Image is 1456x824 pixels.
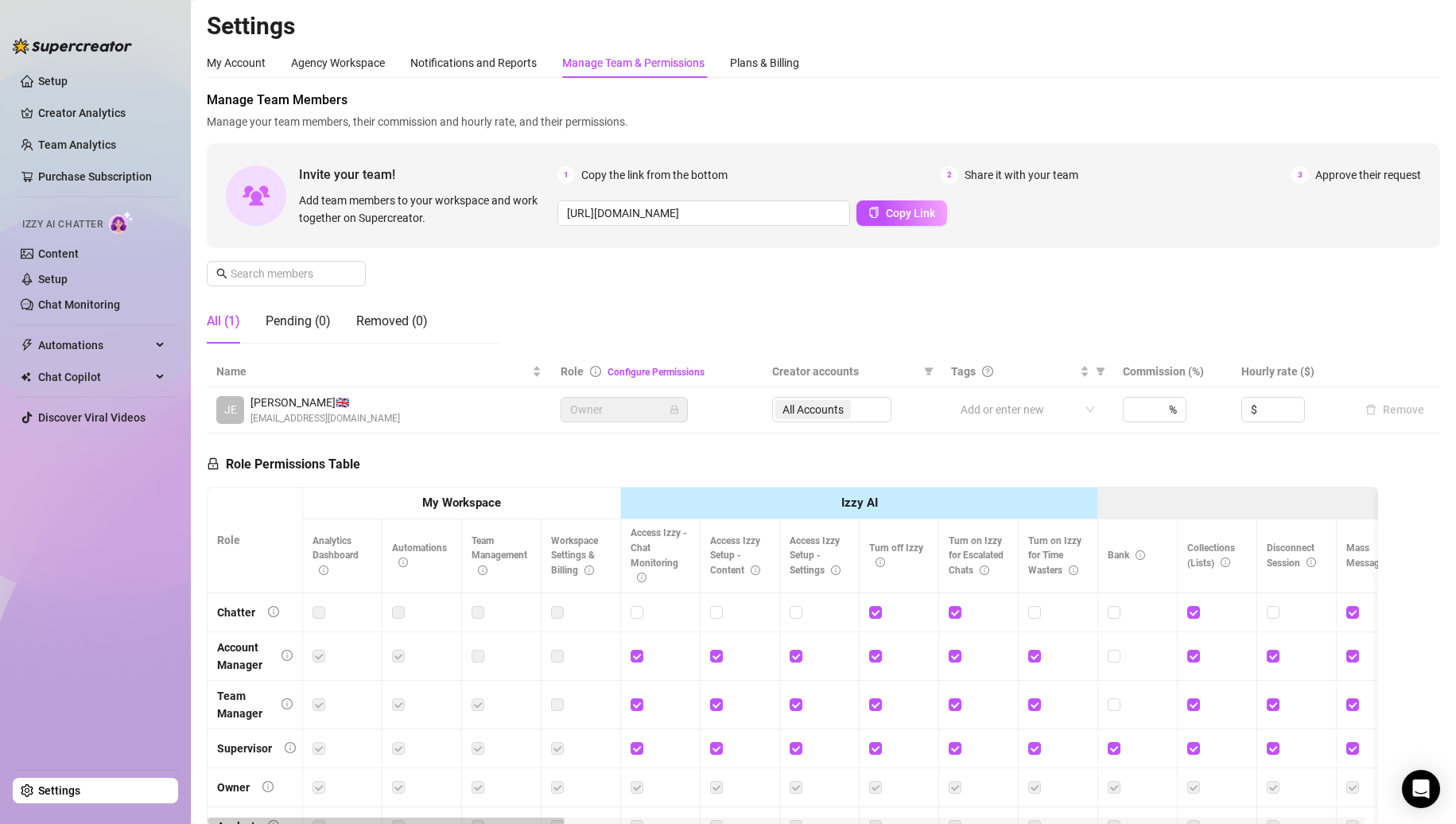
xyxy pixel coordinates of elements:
[561,365,584,378] span: Role
[951,363,976,380] span: Tags
[730,54,799,72] div: Plans & Billing
[38,138,116,151] a: Team Analytics
[207,11,1440,41] h2: Settings
[217,687,269,722] div: Team Manager
[841,496,878,510] strong: Izzy AI
[1113,356,1231,387] th: Commission (%)
[410,54,537,72] div: Notifications and Reports
[207,91,1440,110] span: Manage Team Members
[250,411,400,426] span: [EMAIL_ADDRESS][DOMAIN_NAME]
[1093,360,1109,383] span: filter
[13,38,132,54] img: logo-BBDzfeDw.svg
[262,781,274,792] span: info-circle
[22,217,103,232] span: Izzy AI Chatter
[38,364,151,390] span: Chat Copilot
[38,247,79,260] a: Content
[356,312,428,331] div: Removed (0)
[924,367,934,376] span: filter
[790,535,841,577] span: Access Izzy Setup - Settings
[231,265,344,282] input: Search members
[207,312,240,331] div: All (1)
[266,312,331,331] div: Pending (0)
[281,698,293,709] span: info-circle
[1136,550,1145,560] span: info-circle
[38,273,68,286] a: Setup
[1346,542,1400,569] span: Mass Message
[299,192,551,227] span: Add team members to your workspace and work together on Supercreator.
[281,650,293,661] span: info-circle
[38,298,120,311] a: Chat Monitoring
[751,566,760,575] span: info-circle
[868,207,879,218] span: copy
[398,558,408,567] span: info-circle
[1359,400,1431,419] button: Remove
[1187,542,1235,569] span: Collections (Lists)
[21,371,31,383] img: Chat Copilot
[670,405,679,414] span: lock
[1307,558,1316,567] span: info-circle
[319,566,328,575] span: info-circle
[941,166,958,184] span: 2
[581,166,728,184] span: Copy the link from the bottom
[869,542,923,569] span: Turn off Izzy
[570,398,678,422] span: Owner
[980,566,989,575] span: info-circle
[965,166,1078,184] span: Share it with your team
[557,166,575,184] span: 1
[631,527,687,584] span: Access Izzy - Chat Monitoring
[38,784,80,797] a: Settings
[1108,550,1145,561] span: Bank
[216,268,227,279] span: search
[207,113,1440,130] span: Manage your team members, their commission and hourly rate, and their permissions.
[216,363,529,380] span: Name
[831,566,841,575] span: info-circle
[217,639,269,674] div: Account Manager
[949,535,1004,577] span: Turn on Izzy for Escalated Chats
[38,332,151,358] span: Automations
[38,170,152,183] a: Purchase Subscription
[1291,166,1309,184] span: 3
[608,367,705,378] a: Configure Permissions
[1402,770,1440,808] div: Open Intercom Messenger
[886,207,935,220] span: Copy Link
[38,411,146,424] a: Discover Viral Videos
[551,535,598,577] span: Workspace Settings & Billing
[285,742,296,753] span: info-circle
[472,535,527,577] span: Team Management
[207,54,266,72] div: My Account
[207,356,551,387] th: Name
[562,54,705,72] div: Manage Team & Permissions
[772,363,918,380] span: Creator accounts
[876,558,885,567] span: info-circle
[856,200,947,226] button: Copy Link
[250,394,400,411] span: [PERSON_NAME] 🇬🇧
[1315,166,1421,184] span: Approve their request
[584,566,594,575] span: info-circle
[637,573,646,582] span: info-circle
[109,211,134,234] img: AI Chatter
[422,496,501,510] strong: My Workspace
[1028,535,1081,577] span: Turn on Izzy for Time Wasters
[268,606,279,617] span: info-circle
[1232,356,1349,387] th: Hourly rate ($)
[478,566,487,575] span: info-circle
[207,455,360,474] h5: Role Permissions Table
[1221,558,1230,567] span: info-circle
[921,360,937,383] span: filter
[217,604,255,621] div: Chatter
[291,54,385,72] div: Agency Workspace
[38,100,165,126] a: Creator Analytics
[1096,367,1105,376] span: filter
[982,366,993,377] span: question-circle
[392,542,447,569] span: Automations
[590,366,601,377] span: info-circle
[313,535,359,577] span: Analytics Dashboard
[299,165,557,185] span: Invite your team!
[208,488,303,593] th: Role
[217,779,250,796] div: Owner
[38,75,68,87] a: Setup
[224,401,237,418] span: JE
[207,457,219,470] span: lock
[217,740,272,757] div: Supervisor
[1069,566,1078,575] span: info-circle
